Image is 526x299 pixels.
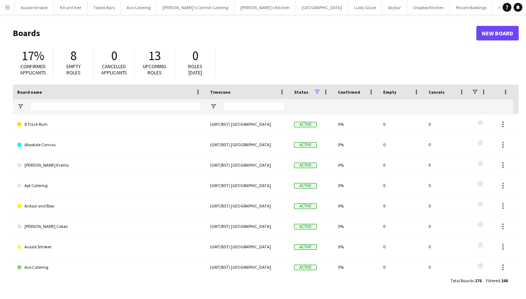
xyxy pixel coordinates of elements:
[13,28,476,39] h1: Boards
[407,0,450,15] button: Chopbox Kitchen
[206,135,290,155] div: (GMT/BST) [GEOGRAPHIC_DATA]
[206,196,290,216] div: (GMT/BST) [GEOGRAPHIC_DATA]
[501,278,508,283] span: 166
[210,89,230,95] span: Timezone
[17,237,201,257] a: Aussie Smoker
[17,196,201,216] a: Ardour and Bow
[66,63,81,76] span: Empty roles
[111,48,117,64] span: 0
[294,122,317,127] span: Active
[206,175,290,195] div: (GMT/BST) [GEOGRAPHIC_DATA]
[148,48,161,64] span: 13
[450,0,493,15] button: Private Bookings
[476,26,519,40] a: New Board
[333,257,379,277] div: 0%
[294,163,317,168] span: Active
[475,278,481,283] span: 176
[428,89,445,95] span: Cancels
[424,196,469,216] div: 0
[17,135,201,155] a: Absolute Canvas
[206,155,290,175] div: (GMT/BST) [GEOGRAPHIC_DATA]
[206,257,290,277] div: (GMT/BST) [GEOGRAPHIC_DATA]
[157,0,235,15] button: [PERSON_NAME]'s Cornish Catering
[379,237,424,257] div: 0
[294,244,317,250] span: Active
[379,196,424,216] div: 0
[294,203,317,209] span: Active
[206,237,290,257] div: (GMT/BST) [GEOGRAPHIC_DATA]
[379,257,424,277] div: 0
[17,175,201,196] a: Apt Catering
[379,135,424,155] div: 0
[121,0,157,15] button: Avo Catering
[206,216,290,236] div: (GMT/BST) [GEOGRAPHIC_DATA]
[383,89,396,95] span: Empty
[87,0,121,15] button: Tipsea Bars
[486,278,500,283] span: Filtered
[206,114,290,134] div: (GMT/BST) [GEOGRAPHIC_DATA]
[17,114,201,135] a: 8 Track Rum
[188,63,202,76] span: Roles [DATE]
[379,175,424,195] div: 0
[486,273,508,288] div: :
[424,237,469,257] div: 0
[294,224,317,229] span: Active
[223,102,285,111] input: Timezone Filter Input
[424,114,469,134] div: 0
[192,48,198,64] span: 0
[17,155,201,175] a: [PERSON_NAME] Events
[379,114,424,134] div: 0
[70,48,77,64] span: 8
[333,175,379,195] div: 0%
[333,196,379,216] div: 0%
[30,102,201,111] input: Board name Filter Input
[17,257,201,277] a: Avo Catering
[333,216,379,236] div: 0%
[17,89,42,95] span: Board name
[101,63,127,76] span: Cancelled applicants
[333,237,379,257] div: 0%
[424,135,469,155] div: 0
[20,63,46,76] span: Confirmed applicants
[54,0,87,15] button: Kit and Kee
[424,216,469,236] div: 0
[210,103,217,110] button: Open Filter Menu
[294,265,317,270] span: Active
[382,0,407,15] button: Skybar
[294,183,317,189] span: Active
[235,0,296,15] button: [PERSON_NAME]'s Kitchen
[450,273,481,288] div: :
[15,0,54,15] button: Aussie Smoker
[17,103,24,110] button: Open Filter Menu
[424,155,469,175] div: 0
[424,175,469,195] div: 0
[424,257,469,277] div: 0
[338,89,360,95] span: Confirmed
[379,155,424,175] div: 0
[333,135,379,155] div: 0%
[294,142,317,148] span: Active
[296,0,348,15] button: [GEOGRAPHIC_DATA]
[333,155,379,175] div: 0%
[379,216,424,236] div: 0
[294,89,308,95] span: Status
[22,48,44,64] span: 17%
[348,0,382,15] button: Lusty Glaze
[17,216,201,237] a: [PERSON_NAME] Cakes
[143,63,166,76] span: Upcoming roles
[333,114,379,134] div: 0%
[450,278,474,283] span: Total Boards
